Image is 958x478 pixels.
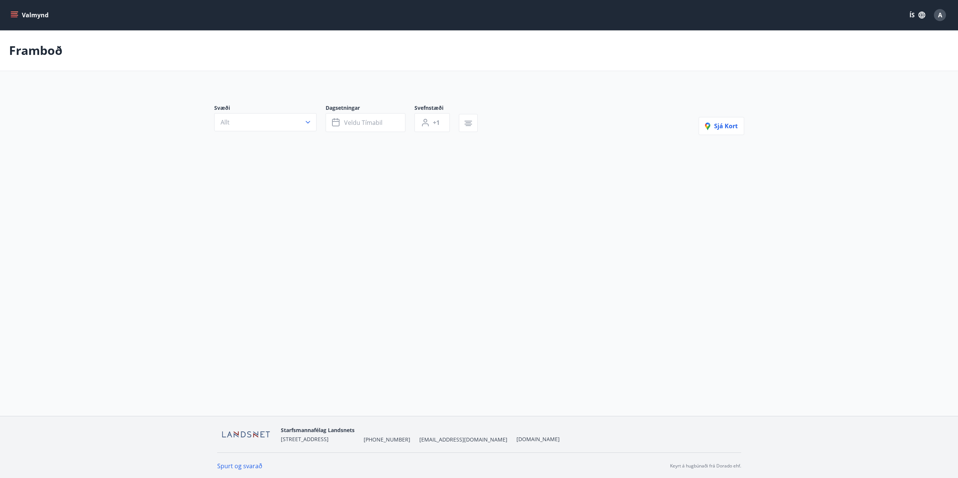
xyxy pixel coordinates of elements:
a: Spurt og svarað [217,462,262,470]
span: [PHONE_NUMBER] [364,436,410,443]
p: Framboð [9,42,62,59]
a: [DOMAIN_NAME] [516,436,560,443]
span: Svefnstæði [414,104,459,113]
button: menu [9,8,52,22]
span: [STREET_ADDRESS] [281,436,329,443]
button: Allt [214,113,317,131]
span: Veldu tímabil [344,118,382,127]
img: F8tEiQha8Un3Ar3CAbbmu1gOVkZAt1bcWyF3CjFc.png [217,426,275,443]
span: +1 [433,118,440,127]
button: Sjá kort [699,117,744,135]
span: [EMAIL_ADDRESS][DOMAIN_NAME] [419,436,507,443]
span: Starfsmannafélag Landsnets [281,426,355,434]
span: Dagsetningar [326,104,414,113]
button: Veldu tímabil [326,113,405,132]
button: A [931,6,949,24]
button: +1 [414,113,450,132]
span: Allt [221,118,230,126]
p: Keyrt á hugbúnaði frá Dorado ehf. [670,463,741,469]
span: Sjá kort [705,122,738,130]
span: A [938,11,942,19]
button: ÍS [905,8,929,22]
span: Svæði [214,104,326,113]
